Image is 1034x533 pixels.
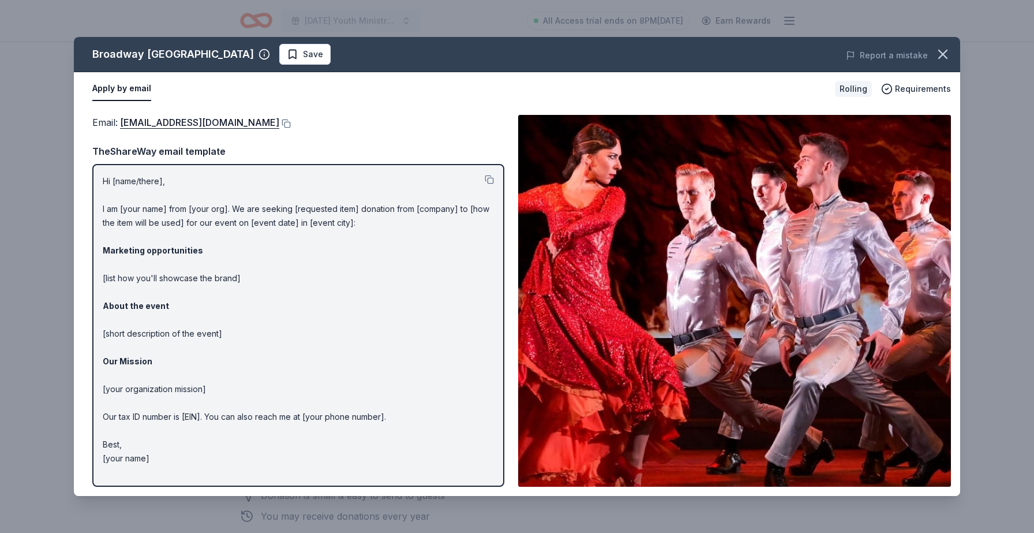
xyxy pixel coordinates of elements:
button: Save [279,44,331,65]
strong: Our Mission [103,356,152,366]
strong: Marketing opportunities [103,245,203,255]
div: Rolling [835,81,872,97]
img: Image for Broadway San Diego [518,115,951,487]
span: Save [303,47,323,61]
strong: About the event [103,301,169,311]
button: Report a mistake [846,49,928,62]
button: Apply by email [92,77,151,101]
span: Requirements [895,82,951,96]
div: TheShareWay email template [92,144,504,159]
p: Hi [name/there], I am [your name] from [your org]. We are seeking [requested item] donation from ... [103,174,494,465]
div: Broadway [GEOGRAPHIC_DATA] [92,45,254,64]
span: Email : [92,117,279,128]
button: Requirements [881,82,951,96]
a: [EMAIL_ADDRESS][DOMAIN_NAME] [120,115,279,130]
